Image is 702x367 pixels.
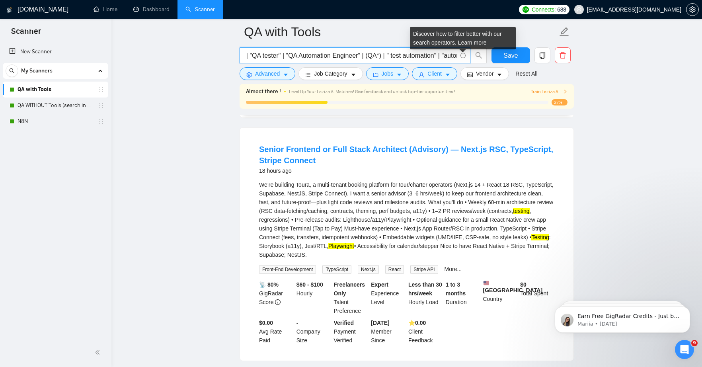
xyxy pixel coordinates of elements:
[531,234,549,240] mark: Testing
[555,47,571,63] button: delete
[458,39,487,46] a: Learn more
[408,320,426,326] b: ⭐️ 0.00
[555,52,570,59] span: delete
[371,281,388,288] b: Expert
[314,69,347,78] span: Job Category
[259,145,553,165] a: Senior Frontend or Full Stack Architect (Advisory) — Next.js RSC, TypeScript, Stripe Connect
[334,320,354,326] b: Verified
[295,280,332,315] div: Hourly
[332,318,370,345] div: Payment Verified
[369,318,407,345] div: Member Since
[419,72,424,78] span: user
[9,44,102,60] a: New Scanner
[322,265,351,274] span: TypeScript
[259,281,279,288] b: 📡 80%
[503,51,518,61] span: Save
[471,47,487,63] button: search
[328,243,354,249] mark: Playwright
[552,99,567,105] span: 27%
[351,72,356,78] span: caret-down
[519,280,556,315] div: Total Spent
[257,280,295,315] div: GigRadar Score
[396,72,402,78] span: caret-down
[259,320,273,326] b: $0.00
[98,118,104,125] span: holder
[6,64,18,77] button: search
[686,6,698,13] span: setting
[410,27,516,49] div: Discover how to filter better with our search operators.
[373,72,378,78] span: folder
[185,6,215,13] a: searchScanner
[460,53,466,58] span: info-circle
[283,72,289,78] span: caret-down
[332,280,370,315] div: Talent Preference
[259,166,554,176] div: 18 hours ago
[18,98,93,113] a: QA WITHOUT Tools (search in Titles)
[497,72,502,78] span: caret-down
[3,63,108,129] li: My Scanners
[691,340,698,346] span: 9
[467,72,473,78] span: idcard
[21,63,53,79] span: My Scanners
[259,180,554,259] div: We’re building Toura, a multi-tenant booking platform for tour/charter operators (Next.js 14 + Re...
[257,318,295,345] div: Avg Rate Paid
[385,265,404,274] span: React
[446,281,466,297] b: 1 to 3 months
[295,318,332,345] div: Company Size
[244,51,457,61] input: Search Freelance Jobs...
[576,7,582,12] span: user
[408,281,442,297] b: Less than 30 hrs/week
[255,69,280,78] span: Advanced
[445,266,462,272] a: More...
[275,299,281,305] span: info-circle
[531,88,567,96] button: Train Laziza AI
[244,22,558,42] input: Scanner name...
[482,280,519,315] div: Country
[407,318,444,345] div: Client Feedback
[259,265,316,274] span: Front-End Development
[18,82,93,98] a: QA with Tools
[471,52,486,59] span: search
[444,280,482,315] div: Duration
[371,320,389,326] b: [DATE]
[6,68,18,74] span: search
[534,47,550,63] button: copy
[515,69,537,78] a: Reset All
[298,67,363,80] button: barsJob Categorycaret-down
[460,67,509,80] button: idcardVendorcaret-down
[476,69,493,78] span: Vendor
[246,72,252,78] span: setting
[382,69,394,78] span: Jobs
[3,44,108,60] li: New Scanner
[95,348,103,356] span: double-left
[18,113,93,129] a: N8N
[407,280,444,315] div: Hourly Load
[412,67,457,80] button: userClientcaret-down
[686,6,699,13] a: setting
[7,4,12,16] img: logo
[94,6,117,13] a: homeHome
[483,280,543,293] b: [GEOGRAPHIC_DATA]
[133,6,170,13] a: dashboardDashboard
[520,281,526,288] b: $ 0
[334,281,365,297] b: Freelancers Only
[369,280,407,315] div: Experience Level
[358,265,379,274] span: Next.js
[513,208,529,214] mark: testing
[289,89,455,94] span: Level Up Your Laziza AI Matches! Give feedback and unlock top-tier opportunities !
[305,72,311,78] span: bars
[445,72,450,78] span: caret-down
[296,281,323,288] b: $60 - $100
[535,52,550,59] span: copy
[523,6,529,13] img: upwork-logo.png
[675,340,694,359] iframe: Intercom live chat
[410,265,438,274] span: Stripe API
[563,89,567,94] span: right
[557,5,566,14] span: 688
[686,3,699,16] button: setting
